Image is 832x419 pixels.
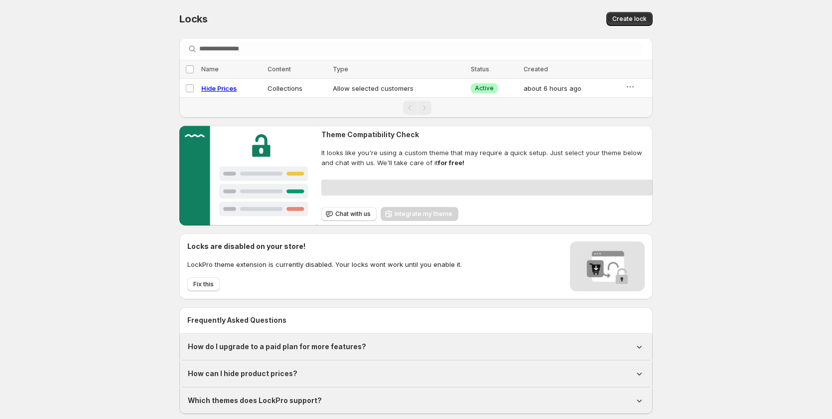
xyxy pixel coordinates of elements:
[606,12,653,26] button: Create lock
[265,79,330,98] td: Collections
[268,65,291,73] span: Content
[187,241,462,251] h2: Locks are disabled on your store!
[188,342,366,352] h1: How do I upgrade to a paid plan for more features?
[471,65,489,73] span: Status
[187,259,462,269] p: LockPro theme extension is currently disabled. Your locks wont work until you enable it.
[179,13,208,25] span: Locks
[193,280,214,288] span: Fix this
[333,65,348,73] span: Type
[438,159,464,167] strong: for free!
[201,65,219,73] span: Name
[612,15,647,23] span: Create lock
[201,84,237,92] a: Hide Prices
[524,65,548,73] span: Created
[188,369,297,379] h1: How can I hide product prices?
[521,79,622,98] td: about 6 hours ago
[570,241,645,291] img: Locks disabled
[179,97,653,118] nav: Pagination
[330,79,468,98] td: Allow selected customers
[321,207,377,221] button: Chat with us
[475,84,494,92] span: Active
[321,130,653,140] h2: Theme Compatibility Check
[321,148,653,168] span: It looks like you're using a custom theme that may require a quick setup. Just select your theme ...
[187,277,220,291] button: Fix this
[179,126,317,225] img: Customer support
[335,210,371,218] span: Chat with us
[187,315,645,325] h2: Frequently Asked Questions
[188,396,322,406] h1: Which themes does LockPro support?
